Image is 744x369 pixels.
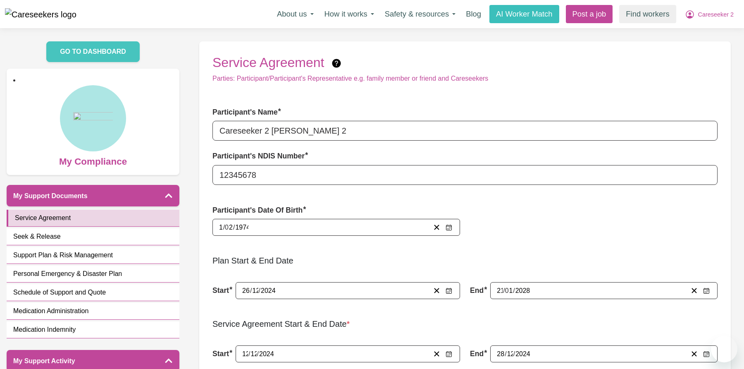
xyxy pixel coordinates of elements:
input: -- [242,285,250,296]
span: Support Plan & Risk Management [13,250,113,260]
input: ---- [260,285,277,296]
span: / [513,350,515,358]
p: Parties: Participant/Participant's Representative e.g. family member or friend and Careseekers [212,74,718,84]
a: Service Agreement [7,210,179,227]
input: -- [242,348,248,359]
a: Seek & Release [7,228,179,245]
span: / [503,287,505,295]
label: Participant's Name [212,107,278,117]
input: -- [252,285,259,296]
h3: Service Agreement Start & End Date [212,319,718,329]
a: Post a job [566,5,613,23]
a: Find workers [619,5,676,23]
label: End [470,285,484,296]
span: / [257,350,259,358]
a: Medication Indemnity [7,321,179,338]
span: / [248,350,250,358]
input: -- [505,285,513,296]
h2: Service Agreement [212,55,718,70]
span: Seek & Release [13,232,61,242]
span: Careseeker 2 [698,10,734,19]
input: -- [496,285,503,296]
input: ---- [259,348,275,359]
input: -- [496,348,505,359]
span: My Compliance [59,151,127,169]
span: / [505,350,506,358]
a: Medication Administration [7,303,179,320]
button: About us [272,5,319,23]
button: My Support Documents [7,185,179,206]
label: Start [212,285,229,296]
span: Service Agreement [15,213,71,223]
input: -- [225,222,233,233]
a: Support Plan & Risk Management [7,247,179,264]
input: -- [219,222,223,233]
label: Participant's Date Of Birth [212,205,303,216]
a: My Compliance [13,85,173,169]
span: / [250,287,252,295]
a: GO TO DASHBOARD [46,41,140,62]
input: -- [507,348,513,359]
a: AI Worker Match [489,5,559,23]
label: Participant's NDIS Number [212,151,305,161]
h5: My Support Activity [13,357,75,365]
span: Medication Administration [13,306,88,316]
h5: My Support Documents [13,192,88,200]
button: Safety & resources [379,5,461,23]
span: / [233,223,235,231]
a: Schedule of Support and Quote [7,284,179,301]
input: ---- [235,222,249,233]
button: My Account [680,5,739,23]
input: -- [250,348,257,359]
span: / [223,223,225,231]
input: ---- [515,348,531,359]
label: End [470,348,484,359]
span: / [513,287,515,295]
a: Blog [461,5,486,23]
img: Careseekers logo [5,8,76,21]
h3: Plan Start & End Date [212,256,718,266]
span: Personal Emergency & Disaster Plan [13,269,122,279]
input: ---- [515,285,531,296]
span: Schedule of Support and Quote [13,288,106,297]
span: Medication Indemnity [13,325,76,335]
button: How it works [319,5,379,23]
span: / [259,287,260,295]
label: Start [212,348,229,359]
iframe: Button to launch messaging window [711,336,737,362]
a: Careseekers logo [5,5,76,23]
a: Personal Emergency & Disaster Plan [7,266,179,283]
